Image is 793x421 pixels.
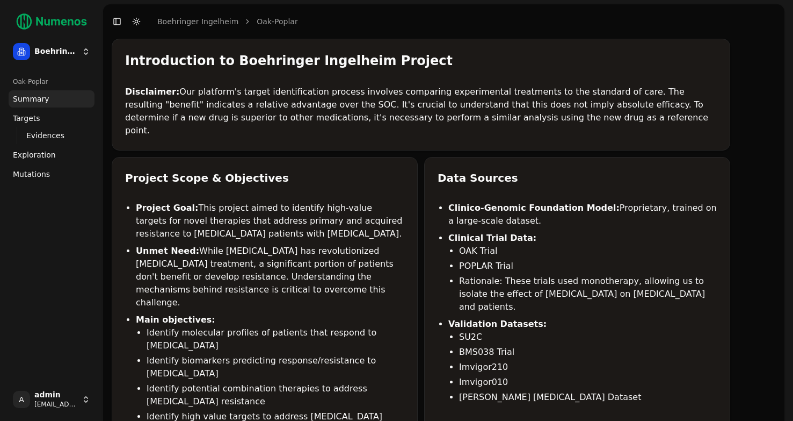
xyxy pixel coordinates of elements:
[9,39,94,65] button: Boehringer Ingelheim
[9,166,94,183] a: Mutations
[157,16,238,27] a: Boehringer Ingelheim
[459,346,717,359] li: BMS038 Trial
[136,246,199,256] strong: Unmet Need:
[448,202,717,227] li: Proprietary, trained on a large-scale dataset.
[34,390,77,400] span: admin
[125,85,717,137] p: Our platform's target identification process involves comparing experimental treatments to the st...
[125,52,717,69] div: Introduction to Boehringer Ingelheim Project
[34,47,77,56] span: Boehringer Ingelheim
[257,16,297,27] a: Oak-Poplar
[147,354,404,380] li: Identify biomarkers predicting response/resistance to [MEDICAL_DATA]
[26,130,64,141] span: Evidences
[459,331,717,344] li: SU2C
[459,245,717,258] li: OAK Trial
[459,361,717,374] li: Imvigor210
[9,9,94,34] img: Numenos
[125,170,404,185] div: Project Scope & Objectives
[13,169,50,180] span: Mutations
[136,202,404,240] li: This project aimed to identify high-value targets for novel therapies that address primary and ac...
[9,387,94,412] button: Aadmin[EMAIL_ADDRESS]
[147,382,404,408] li: Identify potential combination therapies to address [MEDICAL_DATA] resistance
[448,233,536,243] strong: Clinical Trial Data:
[448,203,620,213] strong: Clinico-Genomic Foundation Model:
[22,128,82,143] a: Evidences
[147,326,404,352] li: Identify molecular profiles of patients that respond to [MEDICAL_DATA]
[459,376,717,389] li: Imvigor010
[13,391,30,408] span: A
[13,94,49,104] span: Summary
[9,146,94,163] a: Exploration
[459,260,717,273] li: POPLAR Trial
[9,73,94,90] div: Oak-Poplar
[448,319,547,329] strong: Validation Datasets:
[125,87,179,97] strong: Disclaimer:
[459,275,717,313] li: Rationale: These trials used monotherapy, allowing us to isolate the effect of [MEDICAL_DATA] on ...
[9,110,94,127] a: Targets
[136,245,404,309] li: While [MEDICAL_DATA] has revolutionized [MEDICAL_DATA] treatment, a significant portion of patien...
[34,400,77,409] span: [EMAIL_ADDRESS]
[157,16,298,27] nav: breadcrumb
[13,149,56,160] span: Exploration
[13,113,40,124] span: Targets
[9,90,94,108] a: Summary
[136,203,198,213] strong: Project Goal:
[438,170,717,185] div: Data Sources
[136,315,215,325] strong: Main objectives:
[459,391,717,404] li: [PERSON_NAME] [MEDICAL_DATA] Dataset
